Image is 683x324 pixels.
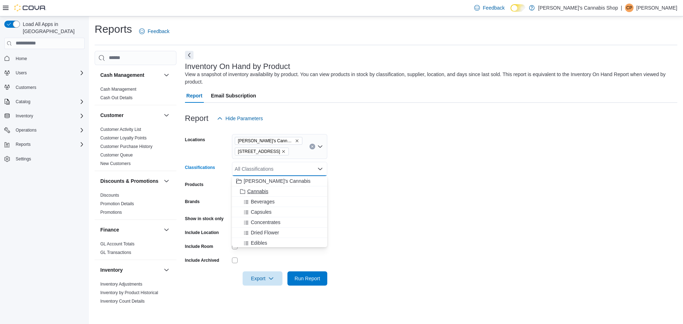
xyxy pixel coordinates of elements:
[162,71,171,79] button: Cash Management
[100,193,119,198] a: Discounts
[1,82,88,92] button: Customers
[100,201,134,207] span: Promotion Details
[251,229,279,236] span: Dried Flower
[100,177,161,185] button: Discounts & Promotions
[16,142,31,147] span: Reports
[100,250,131,255] span: GL Transactions
[95,85,176,105] div: Cash Management
[148,28,169,35] span: Feedback
[185,114,208,123] h3: Report
[162,225,171,234] button: Finance
[214,111,266,126] button: Hide Parameters
[232,217,327,228] button: Concentrates
[100,127,141,132] span: Customer Activity List
[13,154,85,163] span: Settings
[247,188,268,195] span: Cannabis
[100,112,161,119] button: Customer
[100,226,161,233] button: Finance
[317,166,323,172] button: Close list of options
[100,153,133,158] a: Customer Queue
[16,70,27,76] span: Users
[636,4,677,12] p: [PERSON_NAME]
[95,125,176,171] div: Customer
[185,216,224,222] label: Show in stock only
[100,161,131,166] a: New Customers
[1,111,88,121] button: Inventory
[100,266,161,273] button: Inventory
[13,126,85,134] span: Operations
[100,266,123,273] h3: Inventory
[13,112,85,120] span: Inventory
[100,241,134,247] span: GL Account Totals
[100,241,134,246] a: GL Account Totals
[232,207,327,217] button: Capsules
[185,71,674,86] div: View a snapshot of inventory availability by product. You can view products in stock by classific...
[100,281,142,287] span: Inventory Adjustments
[162,177,171,185] button: Discounts & Promotions
[100,290,158,295] a: Inventory by Product Historical
[13,155,34,163] a: Settings
[16,127,37,133] span: Operations
[13,54,85,63] span: Home
[510,4,525,12] input: Dark Mode
[13,69,85,77] span: Users
[232,186,327,197] button: Cannabis
[185,230,219,235] label: Include Location
[100,152,133,158] span: Customer Queue
[100,307,160,312] a: Inventory On Hand by Package
[309,144,315,149] button: Clear input
[251,198,275,205] span: Beverages
[244,177,311,185] span: [PERSON_NAME]'s Cannabis
[100,95,133,101] span: Cash Out Details
[16,99,30,105] span: Catalog
[13,97,33,106] button: Catalog
[16,56,27,62] span: Home
[162,266,171,274] button: Inventory
[1,68,88,78] button: Users
[100,299,145,304] a: Inventory Count Details
[100,298,145,304] span: Inventory Count Details
[100,95,133,100] a: Cash Out Details
[247,271,278,286] span: Export
[100,86,136,92] span: Cash Management
[95,191,176,219] div: Discounts & Promotions
[232,228,327,238] button: Dried Flower
[185,62,290,71] h3: Inventory On Hand by Product
[625,4,634,12] div: Cassandra Prince
[100,192,119,198] span: Discounts
[16,85,36,90] span: Customers
[186,89,202,103] span: Report
[136,24,172,38] a: Feedback
[185,165,215,170] label: Classifications
[100,135,147,141] span: Customer Loyalty Points
[20,21,85,35] span: Load All Apps in [GEOGRAPHIC_DATA]
[100,226,119,233] h3: Finance
[13,83,39,92] a: Customers
[100,144,153,149] a: Customer Purchase History
[16,113,33,119] span: Inventory
[471,1,507,15] a: Feedback
[626,4,632,12] span: CP
[287,271,327,286] button: Run Report
[235,148,289,155] span: 160 Wellington St. E Unit 3
[211,89,256,103] span: Email Subscription
[235,137,302,145] span: Jane's Cannabis Shop
[162,111,171,119] button: Customer
[95,22,132,36] h1: Reports
[100,177,158,185] h3: Discounts & Promotions
[238,137,293,144] span: [PERSON_NAME]'s Cannabis Shop
[16,156,31,162] span: Settings
[13,54,30,63] a: Home
[538,4,618,12] p: [PERSON_NAME]'s Cannabis Shop
[14,4,46,11] img: Cova
[295,275,320,282] span: Run Report
[1,53,88,64] button: Home
[100,210,122,215] a: Promotions
[317,144,323,149] button: Open list of options
[243,271,282,286] button: Export
[100,71,161,79] button: Cash Management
